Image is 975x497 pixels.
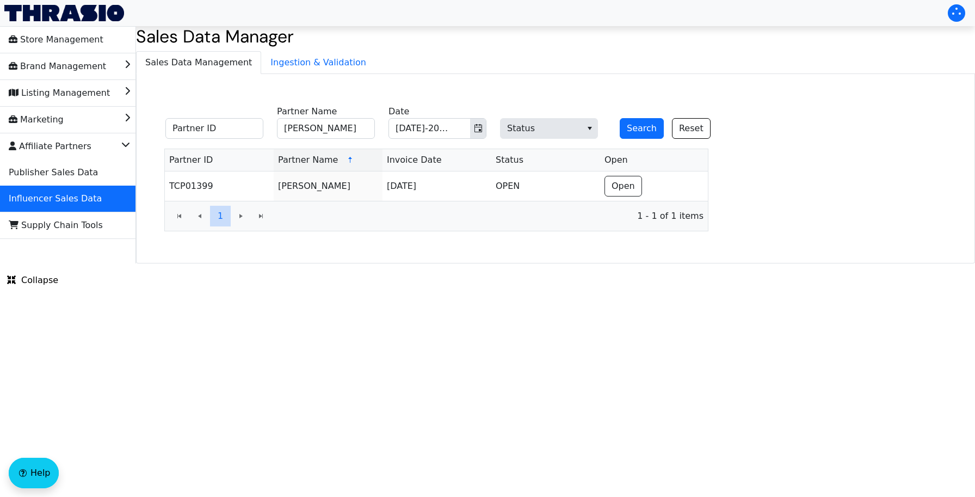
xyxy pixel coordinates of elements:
[389,119,456,138] input: Jul-2025
[9,31,103,48] span: Store Management
[620,118,664,139] button: Search
[9,190,102,207] span: Influencer Sales Data
[277,105,337,118] label: Partner Name
[165,171,274,201] td: TCP01399
[210,206,231,226] button: Page 1
[9,138,91,155] span: Affiliate Partners
[136,26,975,47] h2: Sales Data Manager
[612,180,635,193] span: Open
[582,119,597,138] button: select
[165,201,708,231] div: Page 1 of 1
[137,52,261,73] span: Sales Data Management
[672,118,711,139] button: Reset
[500,118,598,139] span: Status
[9,458,59,488] button: Help floatingactionbutton
[9,84,110,102] span: Listing Management
[4,5,124,21] img: Thrasio Logo
[9,58,106,75] span: Brand Management
[470,119,486,138] button: Toggle calendar
[387,154,442,167] span: Invoice Date
[9,217,103,234] span: Supply Chain Tools
[218,210,223,223] span: 1
[280,210,704,223] span: 1 - 1 of 1 items
[604,176,642,197] button: Open
[169,154,213,167] span: Partner ID
[262,52,375,73] span: Ingestion & Validation
[496,154,523,167] span: Status
[30,467,50,480] span: Help
[9,164,98,181] span: Publisher Sales Data
[382,171,491,201] td: [DATE]
[9,111,64,128] span: Marketing
[274,171,382,201] td: [PERSON_NAME]
[491,171,600,201] td: OPEN
[388,105,409,118] label: Date
[278,154,338,167] span: Partner Name
[604,154,628,167] span: Open
[7,274,58,287] span: Collapse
